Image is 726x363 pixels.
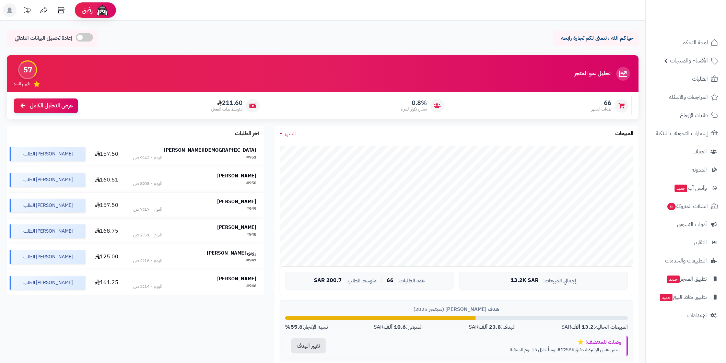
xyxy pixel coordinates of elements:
[10,199,85,212] div: [PERSON_NAME] الطلب
[246,283,256,290] div: #946
[650,162,722,178] a: المدونة
[592,106,611,112] span: طلبات الشهر
[650,289,722,305] a: تطبيق نقاط البيعجديد
[211,99,243,107] span: 211.60
[384,323,406,331] strong: 10.6 ألف
[337,347,621,353] p: استمر بنفس الوتيرة لتحقيق SAR يومياً خلال 13 يوم المتبقية.
[18,3,35,19] a: تحديثات المنصة
[285,323,303,331] strong: 55.6%
[246,257,256,264] div: #947
[479,323,501,331] strong: 23.8 ألف
[246,180,256,187] div: #950
[558,34,633,42] p: حياكم الله ، نتمنى لكم تجارة رابحة
[10,147,85,161] div: [PERSON_NAME] الطلب
[133,283,162,290] div: اليوم - 2:14 ص
[656,129,708,138] span: إشعارات التحويلات البنكية
[246,206,256,213] div: #949
[10,224,85,238] div: [PERSON_NAME] الطلب
[692,165,707,175] span: المدونة
[650,198,722,214] a: السلات المتروكة6
[82,6,93,14] span: رفيق
[285,306,628,313] div: هدف [PERSON_NAME] (سبتمبر 2025)
[650,143,722,160] a: العملاء
[650,216,722,233] a: أدوات التسويق
[667,201,708,211] span: السلات المتروكة
[398,278,425,284] span: عدد الطلبات:
[692,74,708,84] span: الطلبات
[650,125,722,142] a: إشعارات التحويلات البنكية
[561,323,628,331] div: المبيعات الحالية: SAR
[660,294,672,301] span: جديد
[133,232,162,238] div: اليوم - 2:51 ص
[650,234,722,251] a: التقارير
[401,106,427,112] span: معدل تكرار الشراء
[387,278,394,284] span: 66
[246,232,256,238] div: #948
[682,38,708,47] span: لوحة التحكم
[337,339,621,346] div: وصلت للمنتصف! ⭐
[469,323,516,331] div: الهدف: SAR
[511,278,539,284] span: 13.2K SAR
[88,141,125,167] td: 157.50
[687,311,707,320] span: الإعدادات
[659,292,707,302] span: تطبيق نقاط البيع
[680,110,708,120] span: طلبات الإرجاع
[650,71,722,87] a: الطلبات
[615,131,633,137] h3: المبيعات
[679,5,719,20] img: logo-2.png
[650,180,722,196] a: وآتس آبجديد
[669,92,708,102] span: المراجعات والأسئلة
[650,89,722,105] a: المراجعات والأسئلة
[30,102,73,110] span: عرض التحليل الكامل
[88,193,125,218] td: 157.50
[280,130,296,138] a: الشهر
[285,323,328,331] div: نسبة الإنجاز:
[694,238,707,247] span: التقارير
[10,276,85,290] div: [PERSON_NAME] الطلب
[217,275,256,282] strong: [PERSON_NAME]
[217,172,256,179] strong: [PERSON_NAME]
[665,256,707,266] span: التطبيقات والخدمات
[133,180,162,187] div: اليوم - 8:08 ص
[284,129,296,138] span: الشهر
[558,346,566,353] strong: 812
[346,278,377,284] span: متوسط الطلب:
[650,307,722,324] a: الإعدادات
[574,71,610,77] h3: تحليل نمو المتجر
[217,224,256,231] strong: [PERSON_NAME]
[650,34,722,51] a: لوحة التحكم
[88,219,125,244] td: 168.75
[314,278,342,284] span: 200.7 SAR
[401,99,427,107] span: 0.8%
[217,198,256,205] strong: [PERSON_NAME]
[133,206,162,213] div: اليوم - 7:17 ص
[95,3,109,17] img: ai-face.png
[246,154,256,161] div: #951
[650,271,722,287] a: تطبيق المتجرجديد
[10,250,85,264] div: [PERSON_NAME] الطلب
[693,147,707,156] span: العملاء
[207,249,256,257] strong: رونق [PERSON_NAME]
[15,34,72,42] span: إعادة تحميل البيانات التلقائي
[674,183,707,193] span: وآتس آب
[10,173,85,187] div: [PERSON_NAME] الطلب
[291,338,326,353] button: تغيير الهدف
[211,106,243,112] span: متوسط طلب العميل
[88,270,125,295] td: 161.25
[650,107,722,124] a: طلبات الإرجاع
[88,244,125,270] td: 125.00
[677,220,707,229] span: أدوات التسويق
[133,257,162,264] div: اليوم - 2:16 ص
[650,253,722,269] a: التطبيقات والخدمات
[667,202,676,211] span: 6
[592,99,611,107] span: 66
[571,323,594,331] strong: 13.2 ألف
[235,131,259,137] h3: آخر الطلبات
[14,98,78,113] a: عرض التحليل الكامل
[543,278,576,284] span: إجمالي المبيعات:
[133,154,162,161] div: اليوم - 9:42 ص
[164,147,256,154] strong: [DEMOGRAPHIC_DATA][PERSON_NAME]
[670,56,708,66] span: الأقسام والمنتجات
[675,185,687,192] span: جديد
[374,323,423,331] div: المتبقي: SAR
